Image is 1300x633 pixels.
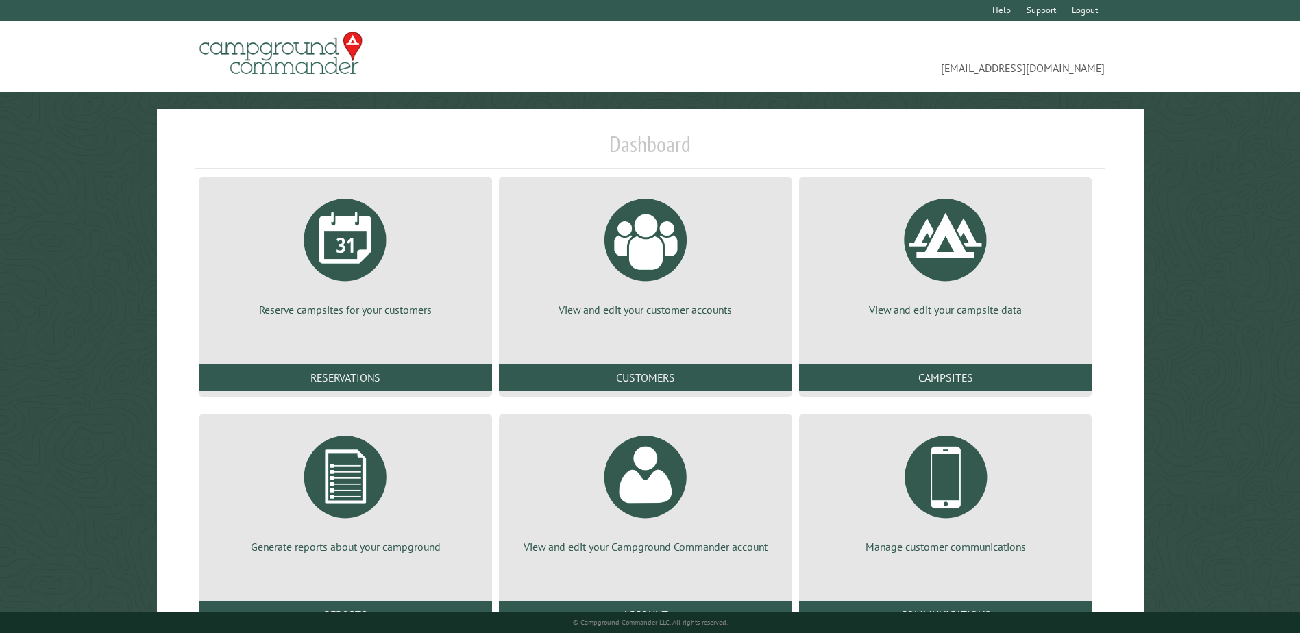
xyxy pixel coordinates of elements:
[215,302,476,317] p: Reserve campsites for your customers
[815,425,1076,554] a: Manage customer communications
[515,539,776,554] p: View and edit your Campground Commander account
[515,188,776,317] a: View and edit your customer accounts
[215,188,476,317] a: Reserve campsites for your customers
[195,27,367,80] img: Campground Commander
[799,364,1092,391] a: Campsites
[815,188,1076,317] a: View and edit your campsite data
[515,425,776,554] a: View and edit your Campground Commander account
[573,618,728,627] small: © Campground Commander LLC. All rights reserved.
[650,38,1105,76] span: [EMAIL_ADDRESS][DOMAIN_NAME]
[215,539,476,554] p: Generate reports about your campground
[815,539,1076,554] p: Manage customer communications
[799,601,1092,628] a: Communications
[499,601,792,628] a: Account
[515,302,776,317] p: View and edit your customer accounts
[499,364,792,391] a: Customers
[199,364,492,391] a: Reservations
[815,302,1076,317] p: View and edit your campsite data
[215,425,476,554] a: Generate reports about your campground
[195,131,1104,169] h1: Dashboard
[199,601,492,628] a: Reports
